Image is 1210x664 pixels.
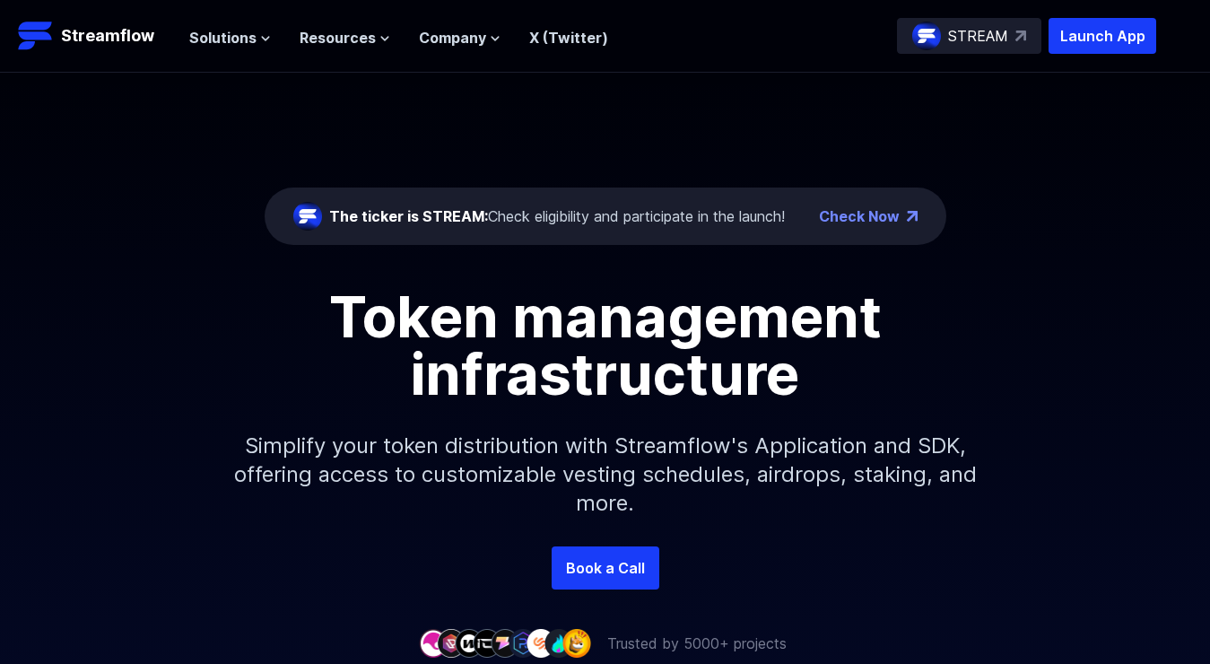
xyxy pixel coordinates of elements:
div: Check eligibility and participate in the launch! [329,205,785,227]
img: company-4 [473,629,501,657]
a: Streamflow [18,18,171,54]
h1: Token management infrastructure [202,288,1009,403]
button: Launch App [1049,18,1156,54]
button: Resources [300,27,390,48]
img: company-3 [455,629,483,657]
img: Streamflow Logo [18,18,54,54]
button: Solutions [189,27,271,48]
img: company-2 [437,629,466,657]
a: Book a Call [552,546,659,590]
span: Resources [300,27,376,48]
img: company-5 [491,629,519,657]
img: streamflow-logo-circle.png [912,22,941,50]
img: company-8 [544,629,573,657]
img: company-1 [419,629,448,657]
a: Check Now [819,205,900,227]
img: streamflow-logo-circle.png [293,202,322,231]
img: company-6 [509,629,537,657]
p: Streamflow [61,23,154,48]
a: X (Twitter) [529,29,608,47]
img: company-9 [562,629,591,657]
img: company-7 [527,629,555,657]
a: STREAM [897,18,1041,54]
img: top-right-arrow.svg [1015,31,1026,41]
span: Company [419,27,486,48]
span: Solutions [189,27,257,48]
p: Simplify your token distribution with Streamflow's Application and SDK, offering access to custom... [220,403,991,546]
p: Trusted by 5000+ projects [607,633,787,654]
p: STREAM [948,25,1008,47]
button: Company [419,27,501,48]
span: The ticker is STREAM: [329,207,488,225]
img: top-right-arrow.png [907,211,918,222]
